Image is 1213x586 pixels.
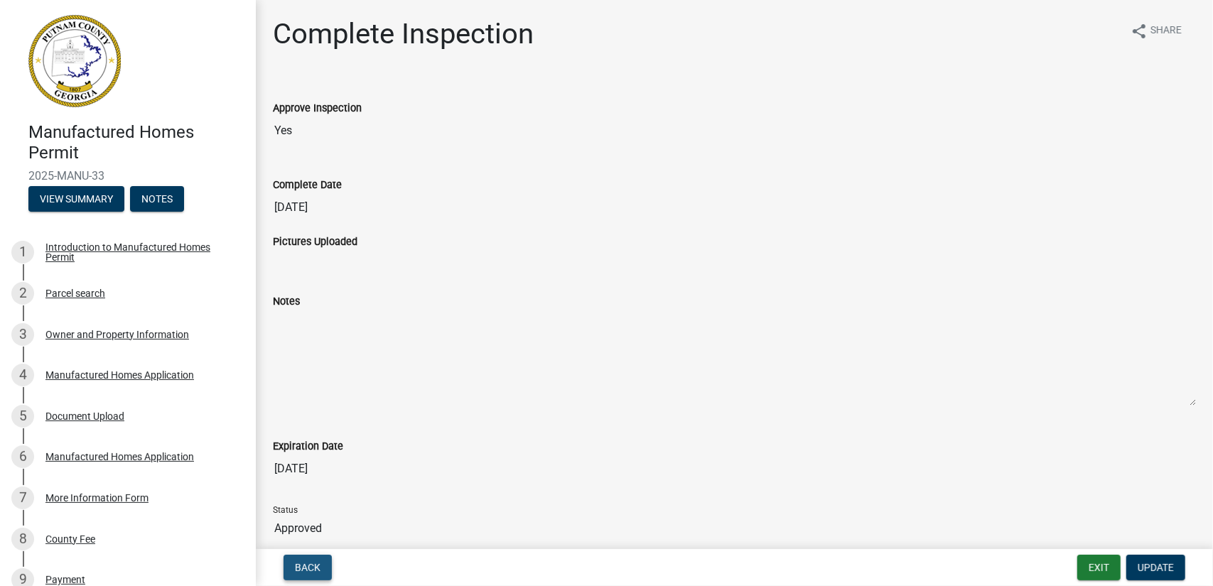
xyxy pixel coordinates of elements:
[11,445,34,468] div: 6
[1077,555,1121,580] button: Exit
[1138,562,1174,573] span: Update
[45,370,194,380] div: Manufactured Homes Application
[1126,555,1185,580] button: Update
[273,180,342,190] label: Complete Date
[11,323,34,346] div: 3
[273,17,534,51] h1: Complete Inspection
[295,562,320,573] span: Back
[130,186,184,212] button: Notes
[273,442,343,452] label: Expiration Date
[11,487,34,509] div: 7
[11,282,34,305] div: 2
[11,528,34,550] div: 8
[273,237,357,247] label: Pictures Uploaded
[28,194,124,205] wm-modal-confirm: Summary
[45,330,189,340] div: Owner and Property Information
[273,104,362,114] label: Approve Inspection
[45,452,194,462] div: Manufactured Homes Application
[28,186,124,212] button: View Summary
[45,534,95,544] div: County Fee
[28,15,121,107] img: Putnam County, Georgia
[28,169,227,183] span: 2025-MANU-33
[284,555,332,580] button: Back
[45,288,105,298] div: Parcel search
[1119,17,1193,45] button: shareShare
[11,405,34,428] div: 5
[45,411,124,421] div: Document Upload
[11,364,34,386] div: 4
[11,241,34,264] div: 1
[28,122,244,163] h4: Manufactured Homes Permit
[45,575,85,585] div: Payment
[45,493,149,503] div: More Information Form
[273,297,300,307] label: Notes
[1131,23,1148,40] i: share
[130,194,184,205] wm-modal-confirm: Notes
[45,242,233,262] div: Introduction to Manufactured Homes Permit
[1150,23,1182,40] span: Share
